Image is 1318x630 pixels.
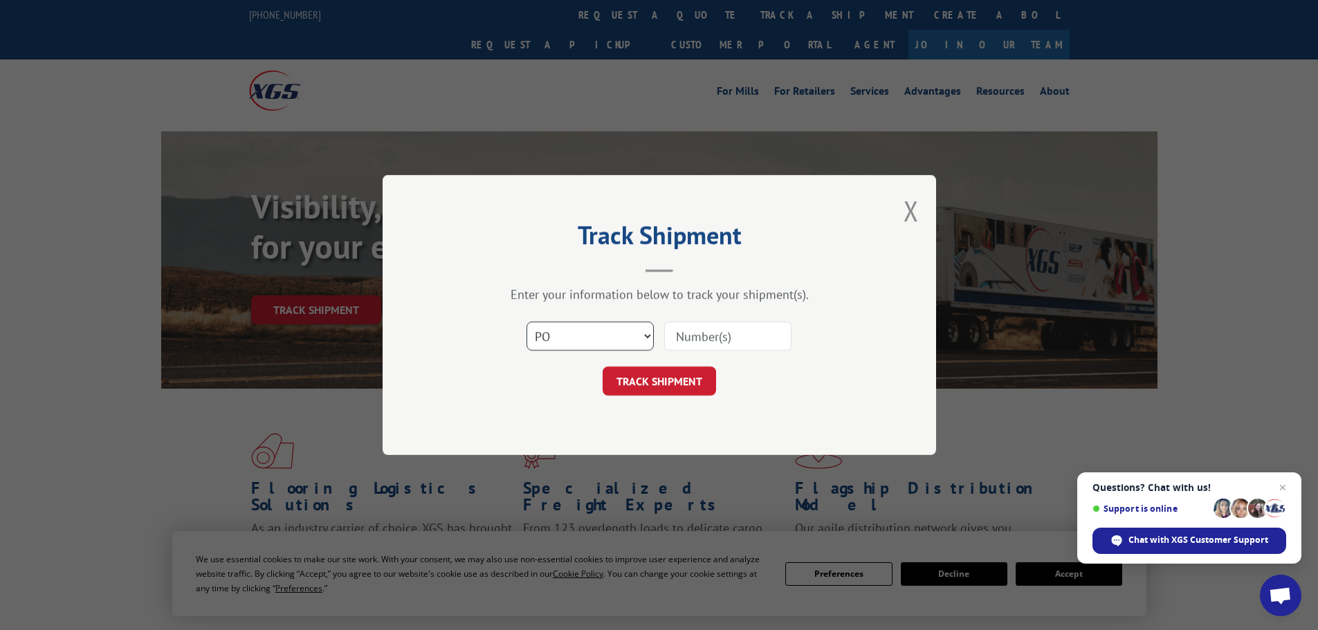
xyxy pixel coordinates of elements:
[1128,534,1268,546] span: Chat with XGS Customer Support
[1092,528,1286,554] span: Chat with XGS Customer Support
[664,322,791,351] input: Number(s)
[1092,503,1209,514] span: Support is online
[452,225,867,252] h2: Track Shipment
[452,286,867,302] div: Enter your information below to track your shipment(s).
[904,192,919,229] button: Close modal
[1260,575,1301,616] a: Open chat
[1092,482,1286,493] span: Questions? Chat with us!
[603,367,716,396] button: TRACK SHIPMENT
